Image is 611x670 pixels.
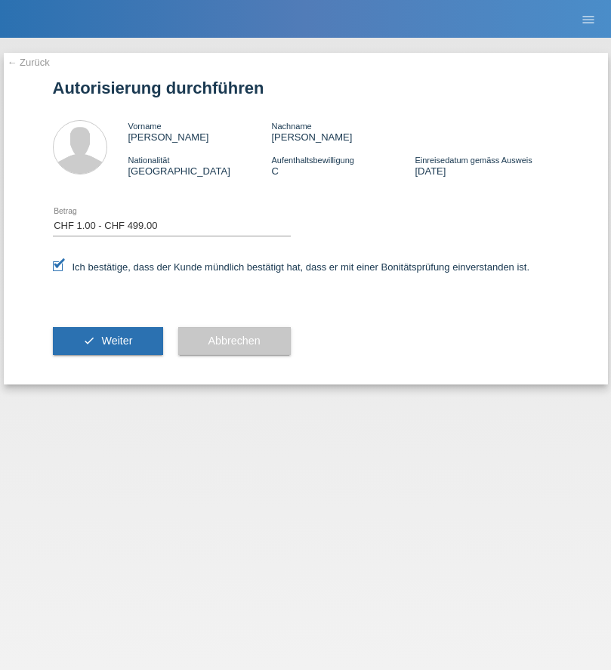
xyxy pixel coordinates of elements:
[271,120,415,143] div: [PERSON_NAME]
[128,154,272,177] div: [GEOGRAPHIC_DATA]
[101,335,132,347] span: Weiter
[128,120,272,143] div: [PERSON_NAME]
[53,261,530,273] label: Ich bestätige, dass der Kunde mündlich bestätigt hat, dass er mit einer Bonitätsprüfung einversta...
[415,154,558,177] div: [DATE]
[128,122,162,131] span: Vorname
[53,327,163,356] button: check Weiter
[271,156,353,165] span: Aufenthaltsbewilligung
[415,156,532,165] span: Einreisedatum gemäss Ausweis
[573,14,603,23] a: menu
[581,12,596,27] i: menu
[178,327,291,356] button: Abbrechen
[128,156,170,165] span: Nationalität
[83,335,95,347] i: check
[53,79,559,97] h1: Autorisierung durchführen
[8,57,50,68] a: ← Zurück
[271,154,415,177] div: C
[208,335,261,347] span: Abbrechen
[271,122,311,131] span: Nachname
